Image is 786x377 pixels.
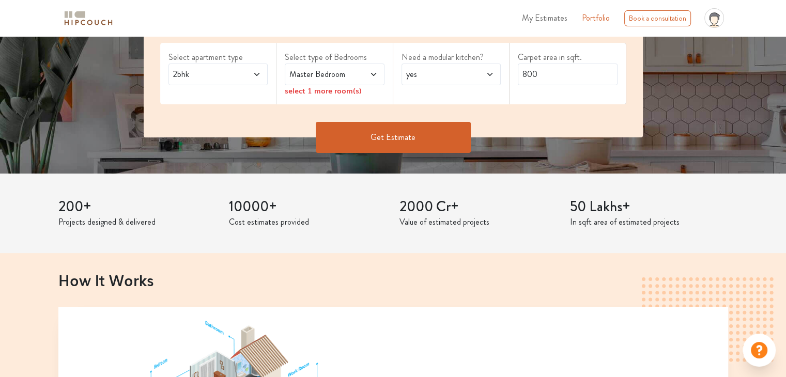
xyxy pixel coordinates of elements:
span: logo-horizontal.svg [63,7,114,30]
p: In sqft area of estimated projects [570,216,728,228]
span: Master Bedroom [287,68,355,81]
input: Enter area sqft [518,64,618,85]
p: Projects designed & delivered [58,216,217,228]
label: Need a modular kitchen? [402,51,501,64]
span: yes [404,68,472,81]
label: Carpet area in sqft. [518,51,618,64]
p: Cost estimates provided [229,216,387,228]
h3: 2000 Cr+ [399,198,558,216]
button: Get Estimate [316,122,471,153]
label: Select type of Bedrooms [285,51,384,64]
div: select 1 more room(s) [285,85,384,96]
img: logo-horizontal.svg [63,9,114,27]
span: My Estimates [522,12,567,24]
h2: How It Works [58,271,728,289]
h3: 200+ [58,198,217,216]
div: Book a consultation [624,10,691,26]
p: Value of estimated projects [399,216,558,228]
label: Select apartment type [168,51,268,64]
a: Portfolio [582,12,610,24]
span: 2bhk [171,68,239,81]
h3: 50 Lakhs+ [570,198,728,216]
h3: 10000+ [229,198,387,216]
